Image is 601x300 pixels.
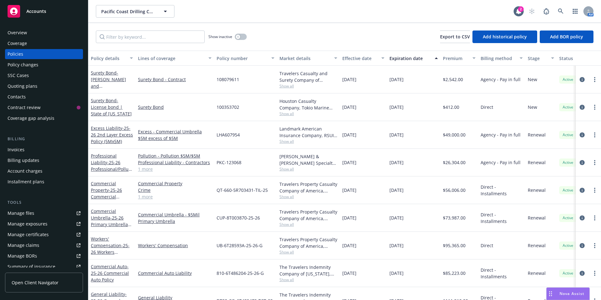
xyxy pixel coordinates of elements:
span: Open Client Navigator [12,279,58,286]
div: Invoices [8,145,25,155]
div: The Travelers Indemnity Company of [US_STATE], Travelers Insurance [279,264,337,277]
button: Billing method [478,51,525,66]
a: Excess Liability [91,125,133,144]
div: Billing [5,136,83,142]
span: Active [562,187,574,193]
a: 1 more [138,166,212,172]
a: circleInformation [578,76,586,83]
span: Show all [279,277,337,282]
a: Switch app [569,5,582,18]
a: Professional Liability [91,153,131,179]
div: Stage [528,55,547,62]
a: Report a Bug [540,5,553,18]
span: [DATE] [342,159,356,166]
span: Export to CSV [440,34,470,40]
div: Manage files [8,208,34,218]
div: Drag to move [547,288,554,300]
a: Crime [138,187,212,193]
span: [DATE] [342,214,356,221]
span: Show all [279,222,337,227]
a: Manage certificates [5,230,83,240]
span: Direct - Installments [481,211,523,225]
span: - 25-26 2nd Layer Excess Policy (5Mx5M) [91,125,133,144]
a: Surety Bond [91,70,132,109]
a: Commercial Umbrella - $5Mil Primary Umbrella [138,211,212,225]
span: Show all [279,139,337,144]
div: Manage BORs [8,251,37,261]
span: $49,000.00 [443,131,466,138]
div: SSC Cases [8,70,29,81]
button: Nova Assist [546,287,590,300]
a: more [591,131,598,139]
div: Travelers Casualty and Surety Company of America, Travelers Insurance [279,70,337,83]
div: Billing method [481,55,516,62]
span: LHA607954 [217,131,240,138]
div: Market details [279,55,330,62]
span: Agency - Pay in full [481,159,521,166]
a: Installment plans [5,177,83,187]
button: Export to CSV [440,31,470,43]
a: Policy changes [5,60,83,70]
a: Accounts [5,3,83,20]
div: Travelers Property Casualty Company of America, Travelers Insurance [279,208,337,222]
span: [DATE] [342,104,356,110]
span: [DATE] [389,270,404,276]
div: Quoting plans [8,81,37,91]
a: more [591,214,598,222]
span: $56,006.00 [443,187,466,193]
a: Coverage [5,38,83,48]
div: Policy details [91,55,126,62]
span: QT-660-5R703431-TIL-25 [217,187,268,193]
a: Commercial Property [91,181,124,213]
a: more [591,76,598,83]
span: Accounts [26,9,46,14]
span: [DATE] [342,270,356,276]
span: [DATE] [389,159,404,166]
span: Renewal [528,159,546,166]
a: circleInformation [578,269,586,277]
div: Contract review [8,103,41,113]
span: $2,542.00 [443,76,463,83]
a: more [591,159,598,166]
span: Show all [279,249,337,255]
span: $412.00 [443,104,459,110]
span: [DATE] [342,187,356,193]
span: Active [562,132,574,138]
span: Show all [279,194,337,199]
span: $73,987.00 [443,214,466,221]
a: Policies [5,49,83,59]
span: $85,223.00 [443,270,466,276]
span: Direct [481,242,493,249]
button: Effective date [340,51,387,66]
div: Installment plans [8,177,44,187]
span: Active [562,270,574,276]
div: Expiration date [389,55,431,62]
span: - 25-26 Commercial Auto Policy [91,264,129,283]
a: Workers' Compensation [138,242,212,249]
a: Surety Bond [138,104,212,110]
a: Manage exposures [5,219,83,229]
a: Quoting plans [5,81,83,91]
a: Summary of insurance [5,262,83,272]
a: Coverage gap analysis [5,113,83,123]
span: [DATE] [342,76,356,83]
a: Workers' Compensation [91,236,130,262]
span: [DATE] [342,131,356,138]
a: more [591,269,598,277]
span: - 25-26 Primary Umbrella Policy ($5M) [91,215,131,234]
div: Contacts [8,92,26,102]
a: more [591,242,598,249]
a: Account charges [5,166,83,176]
span: Active [562,160,574,165]
a: Surety Bond [91,97,132,117]
button: Stage [525,51,557,66]
span: Agency - Pay in full [481,76,521,83]
span: 100353702 [217,104,239,110]
div: Summary of insurance [8,262,55,272]
div: Tools [5,199,83,206]
div: Effective date [342,55,378,62]
a: circleInformation [578,242,586,249]
span: 108079611 [217,76,239,83]
span: [DATE] [389,242,404,249]
a: Surety Bond - Contract [138,76,212,83]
